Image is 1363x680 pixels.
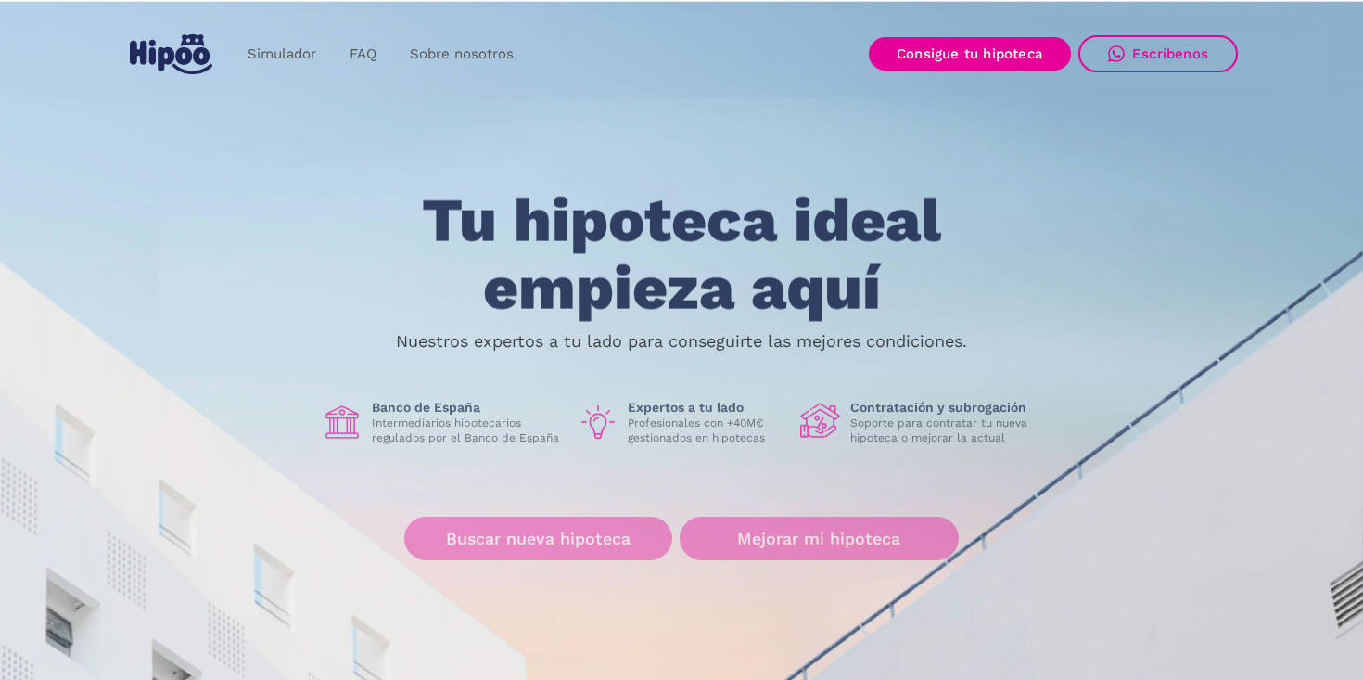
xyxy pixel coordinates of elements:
a: Buscar nueva hipoteca [404,517,672,560]
a: Consigue tu hipoteca [869,37,1071,71]
h1: Tu hipoteca ideal empieza aquí [330,187,1033,322]
h1: Banco de España [372,399,563,416]
a: Mejorar mi hipoteca [680,517,959,560]
p: Nuestros expertos a tu lado para conseguirte las mejores condiciones. [396,334,967,349]
h1: Expertos a tu lado [628,399,785,416]
h1: Contratación y subrogación [850,399,1041,416]
div: Escríbenos [1132,45,1208,62]
p: Profesionales con +40M€ gestionados en hipotecas [628,416,785,445]
a: Simulador [231,36,333,72]
a: Sobre nosotros [393,36,530,72]
a: home [125,27,216,82]
p: Soporte para contratar tu nueva hipoteca o mejorar la actual [850,416,1041,445]
a: FAQ [333,36,393,72]
p: Intermediarios hipotecarios regulados por el Banco de España [372,416,563,445]
a: Escríbenos [1078,35,1238,72]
